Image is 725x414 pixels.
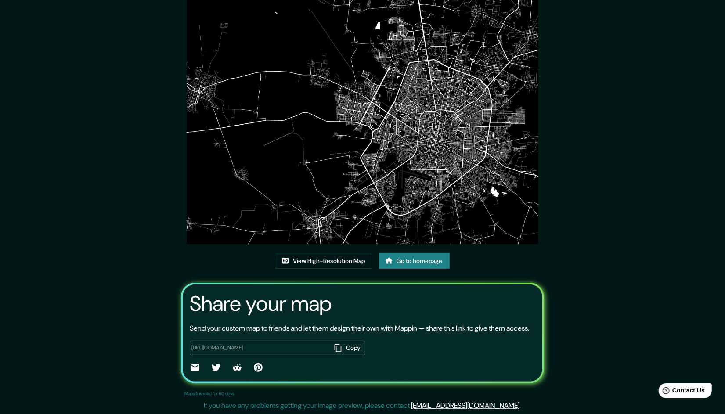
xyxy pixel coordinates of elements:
p: Maps link valid for 60 days. [184,390,235,397]
h3: Share your map [190,292,332,316]
p: Send your custom map to friends and let them design their own with Mappin — share this link to gi... [190,323,529,334]
button: Copy [331,341,365,355]
p: If you have any problems getting your image preview, please contact . [204,400,521,411]
a: Go to homepage [379,253,450,269]
a: [EMAIL_ADDRESS][DOMAIN_NAME] [411,401,520,410]
a: View High-Resolution Map [276,253,372,269]
iframe: Help widget launcher [647,380,715,404]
